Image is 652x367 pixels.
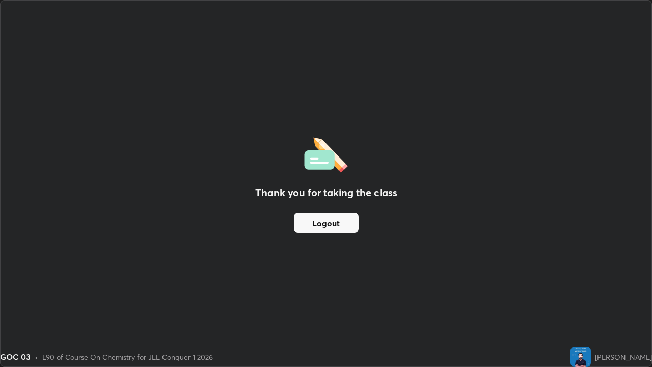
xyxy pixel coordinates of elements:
button: Logout [294,213,359,233]
div: [PERSON_NAME] [595,352,652,362]
div: L90 of Course On Chemistry for JEE Conquer 1 2026 [42,352,213,362]
div: • [35,352,38,362]
img: offlineFeedback.1438e8b3.svg [304,134,348,173]
img: 5d08488de79a497091e7e6dfb017ba0b.jpg [570,347,591,367]
h2: Thank you for taking the class [255,185,397,200]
